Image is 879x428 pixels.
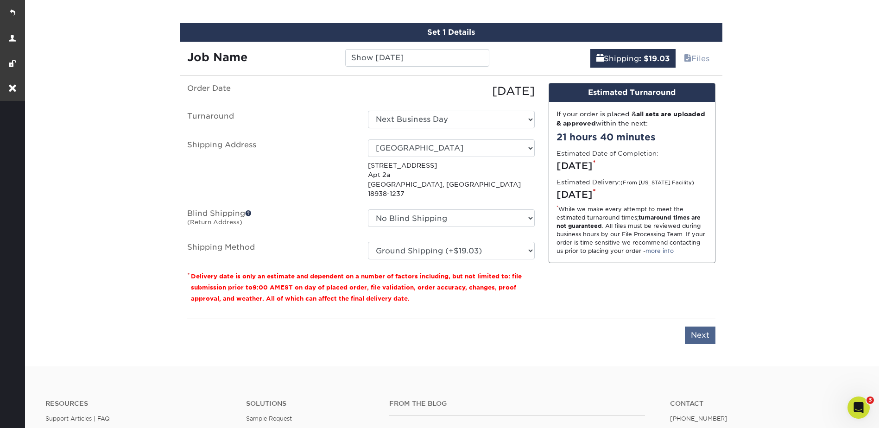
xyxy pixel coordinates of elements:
label: Shipping Address [180,139,361,199]
div: 21 hours 40 minutes [556,130,708,144]
span: 9:00 AM [253,284,280,291]
div: Estimated Turnaround [549,83,715,102]
a: [PHONE_NUMBER] [670,415,727,422]
a: Shipping: $19.03 [590,49,676,68]
a: Files [678,49,715,68]
p: [STREET_ADDRESS] Apt 2a [GEOGRAPHIC_DATA], [GEOGRAPHIC_DATA] 18938-1237 [368,161,535,199]
div: [DATE] [556,188,708,201]
strong: turnaround times are not guaranteed [556,214,701,229]
small: (From [US_STATE] Facility) [620,180,694,186]
a: Sample Request [246,415,292,422]
span: 3 [866,397,874,404]
strong: Job Name [187,50,247,64]
label: Shipping Method [180,242,361,259]
div: Set 1 Details [180,23,722,42]
b: : $19.03 [639,54,670,63]
span: shipping [596,54,604,63]
label: Order Date [180,83,361,100]
iframe: Intercom live chat [847,397,870,419]
small: Delivery date is only an estimate and dependent on a number of factors including, but not limited... [191,273,522,302]
label: Estimated Delivery: [556,177,694,187]
h4: From the Blog [389,400,645,408]
a: Contact [670,400,857,408]
label: Turnaround [180,111,361,128]
label: Estimated Date of Completion: [556,149,658,158]
a: more info [645,247,674,254]
h4: Resources [45,400,232,408]
small: (Return Address) [187,219,242,226]
div: While we make every attempt to meet the estimated turnaround times; . All files must be reviewed ... [556,205,708,255]
span: files [684,54,691,63]
h4: Solutions [246,400,375,408]
input: Next [685,327,715,344]
input: Enter a job name [345,49,489,67]
label: Blind Shipping [180,209,361,231]
div: If your order is placed & within the next: [556,109,708,128]
div: [DATE] [556,159,708,173]
div: [DATE] [361,83,542,100]
a: Support Articles | FAQ [45,415,110,422]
